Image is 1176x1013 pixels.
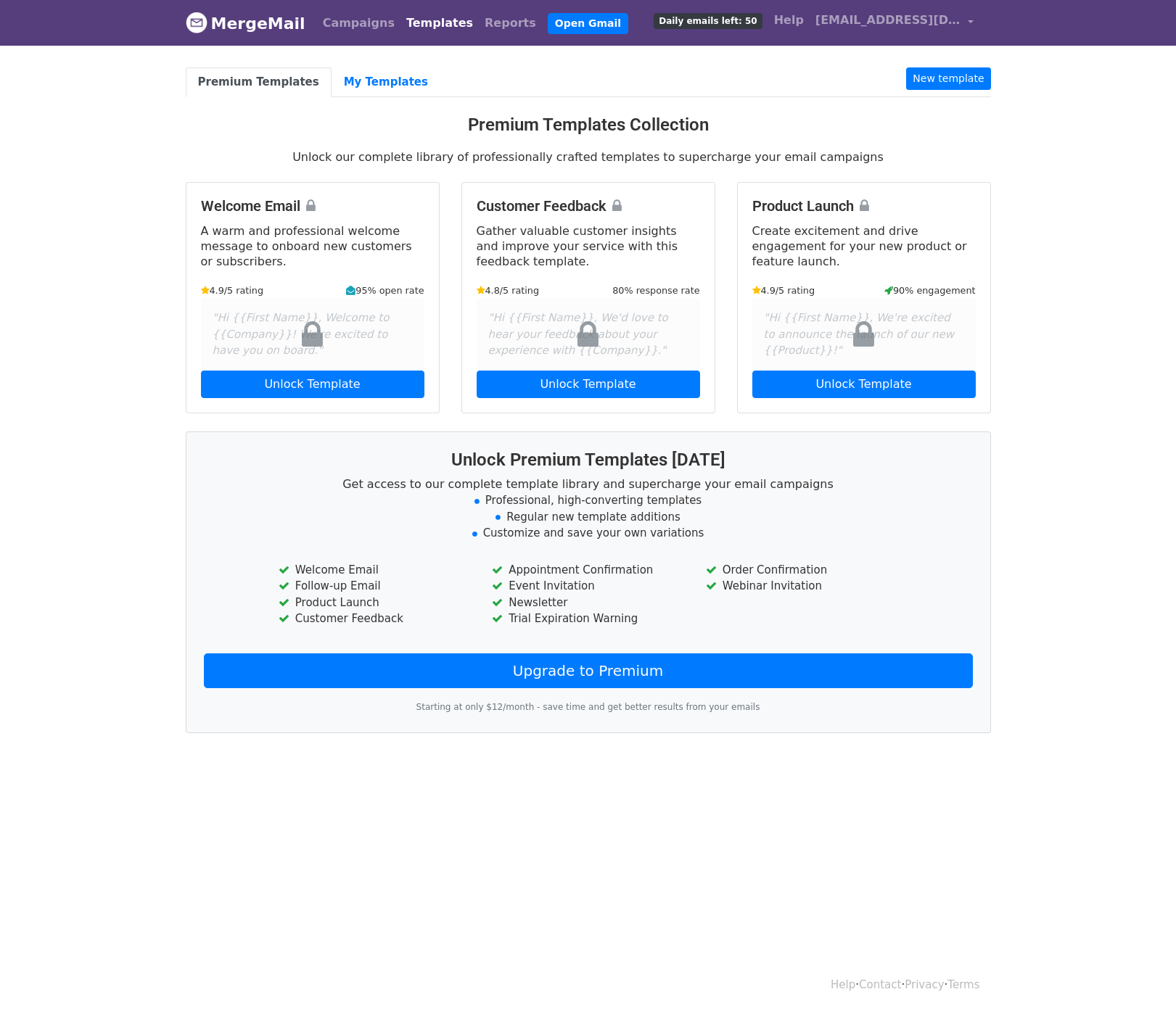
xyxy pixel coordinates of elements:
a: Privacy [905,978,944,991]
h4: Customer Feedback [477,197,700,215]
small: 4.9/5 rating [752,284,815,297]
a: Help [768,6,810,35]
h4: Welcome Email [201,197,424,215]
small: 90% engagement [884,284,976,297]
a: Upgrade to Premium [204,653,973,688]
li: Order Confirmation [706,562,897,579]
li: Appointment Confirmation [492,562,683,579]
small: 4.9/5 rating [201,284,264,297]
p: Gather valuable customer insights and improve your service with this feedback template. [477,223,700,269]
li: Regular new template additions [204,509,973,526]
li: Customer Feedback [279,611,470,627]
div: "Hi {{First Name}}, We'd love to hear your feedback about your experience with {{Company}}." [477,298,700,371]
a: Premium Templates [186,67,332,97]
p: A warm and professional welcome message to onboard new customers or subscribers. [201,223,424,269]
small: 95% open rate [346,284,424,297]
p: Get access to our complete template library and supercharge your email campaigns [204,476,973,492]
li: Customize and save your own variations [204,525,973,542]
li: Welcome Email [279,562,470,579]
small: 80% response rate [612,284,699,297]
p: Starting at only $12/month - save time and get better results from your emails [204,700,973,715]
img: MergeMail logo [186,12,207,33]
a: Unlock Template [752,371,976,398]
li: Trial Expiration Warning [492,611,683,627]
li: Newsletter [492,595,683,611]
a: Campaigns [317,9,400,38]
a: New template [906,67,990,90]
span: [EMAIL_ADDRESS][DOMAIN_NAME] [815,12,961,29]
a: Templates [400,9,479,38]
a: Terms [947,978,979,991]
a: Unlock Template [477,371,700,398]
a: MergeMail [186,8,305,38]
h3: Premium Templates Collection [186,115,991,136]
h3: Unlock Premium Templates [DATE] [204,450,973,471]
a: Daily emails left: 50 [648,6,768,35]
a: Unlock Template [201,371,424,398]
li: Product Launch [279,595,470,611]
p: Create excitement and drive engagement for your new product or feature launch. [752,223,976,269]
h4: Product Launch [752,197,976,215]
span: Daily emails left: 50 [654,13,762,29]
small: 4.8/5 rating [477,284,540,297]
p: Unlock our complete library of professionally crafted templates to supercharge your email campaigns [186,149,991,165]
a: Reports [479,9,542,38]
li: Webinar Invitation [706,578,897,595]
div: "Hi {{First Name}}, We're excited to announce the launch of our new {{Product}}!" [752,298,976,371]
a: My Templates [332,67,440,97]
a: [EMAIL_ADDRESS][DOMAIN_NAME] [810,6,979,40]
a: Open Gmail [548,13,628,34]
li: Professional, high-converting templates [204,492,973,509]
a: Help [831,978,855,991]
div: "Hi {{First Name}}, Welcome to {{Company}}! We're excited to have you on board." [201,298,424,371]
a: Contact [859,978,901,991]
li: Event Invitation [492,578,683,595]
li: Follow-up Email [279,578,470,595]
